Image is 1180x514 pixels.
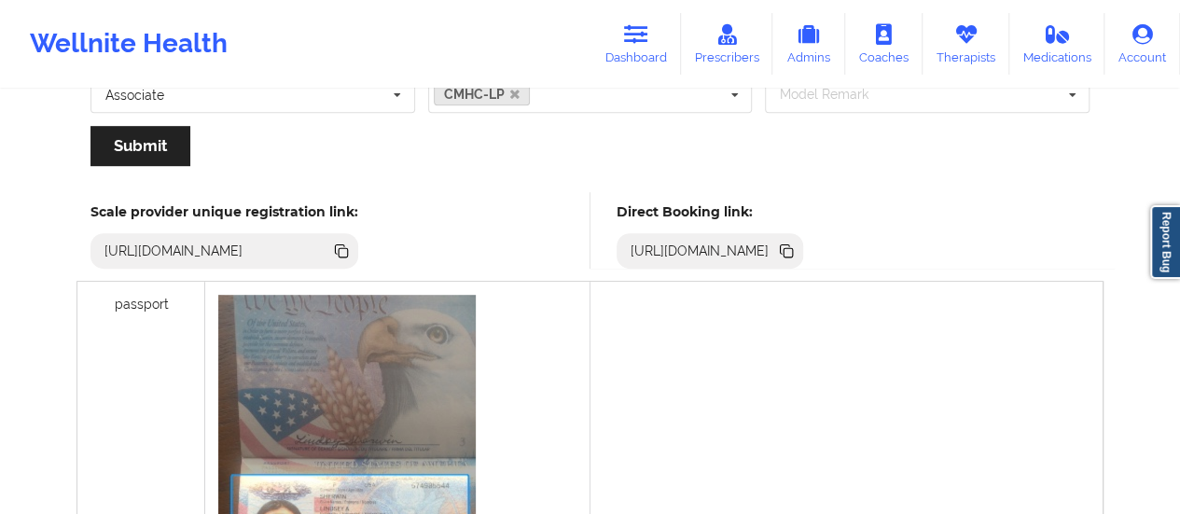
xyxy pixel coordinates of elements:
[617,203,804,220] h5: Direct Booking link:
[434,83,531,105] a: CMHC-LP
[90,203,358,220] h5: Scale provider unique registration link:
[845,13,923,75] a: Coaches
[923,13,1009,75] a: Therapists
[591,13,681,75] a: Dashboard
[681,13,773,75] a: Prescribers
[774,84,895,105] div: Model Remark
[1104,13,1180,75] a: Account
[90,126,190,166] button: Submit
[623,242,777,260] div: [URL][DOMAIN_NAME]
[105,89,164,102] div: Associate
[97,242,251,260] div: [URL][DOMAIN_NAME]
[772,13,845,75] a: Admins
[1009,13,1105,75] a: Medications
[1150,205,1180,279] a: Report Bug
